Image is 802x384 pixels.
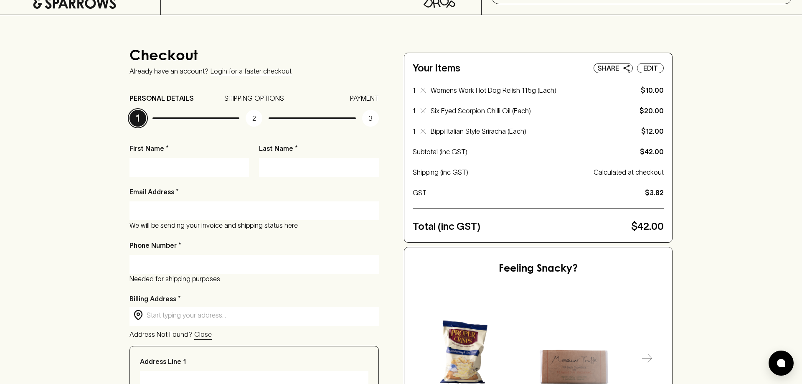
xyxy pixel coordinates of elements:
[129,329,192,340] p: Address Not Found?
[413,85,416,95] p: 1
[622,126,664,136] p: $12.00
[413,219,628,234] p: Total (inc GST)
[622,85,664,95] p: $10.00
[413,188,642,198] p: GST
[643,63,658,73] p: Edit
[129,67,208,75] p: Already have an account?
[413,61,460,75] h5: Your Items
[597,63,619,73] p: Share
[640,147,664,157] p: $42.00
[129,187,179,197] p: Email Address *
[129,93,194,103] p: PERSONAL DETAILS
[129,143,249,153] p: First Name *
[129,240,181,250] p: Phone Number *
[645,188,664,198] p: $3.82
[140,356,186,366] p: Address Line 1
[194,329,212,339] p: Close
[499,262,578,276] h5: Feeling Snacky?
[129,294,379,304] p: Billing Address *
[413,126,416,136] p: 1
[350,93,379,103] p: PAYMENT
[431,106,617,116] p: Six Eyed Scorpion Chilli Oil (Each)
[147,310,375,320] input: Start typing your address...
[129,220,379,230] p: We will be sending your invoice and shipping status here
[637,63,664,73] button: Edit
[211,67,292,75] a: Login for a faster checkout
[413,147,637,157] p: Subtotal (inc GST)
[413,106,416,116] p: 1
[622,106,664,116] p: $20.00
[413,167,590,177] p: Shipping (inc GST)
[129,48,379,66] h4: Checkout
[224,93,284,103] p: SHIPPING OPTIONS
[777,359,785,367] img: bubble-icon
[631,219,664,234] p: $42.00
[129,110,146,127] p: 1
[594,63,633,73] button: Share
[362,110,379,127] p: 3
[129,274,379,284] p: Needed for shipping purposes
[259,143,378,153] p: Last Name *
[594,167,664,177] p: Calculated at checkout
[431,126,617,136] p: Bippi Italian Style Sriracha (Each)
[246,110,262,127] p: 2
[431,85,617,95] p: Womens Work Hot Dog Relish 115g (Each)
